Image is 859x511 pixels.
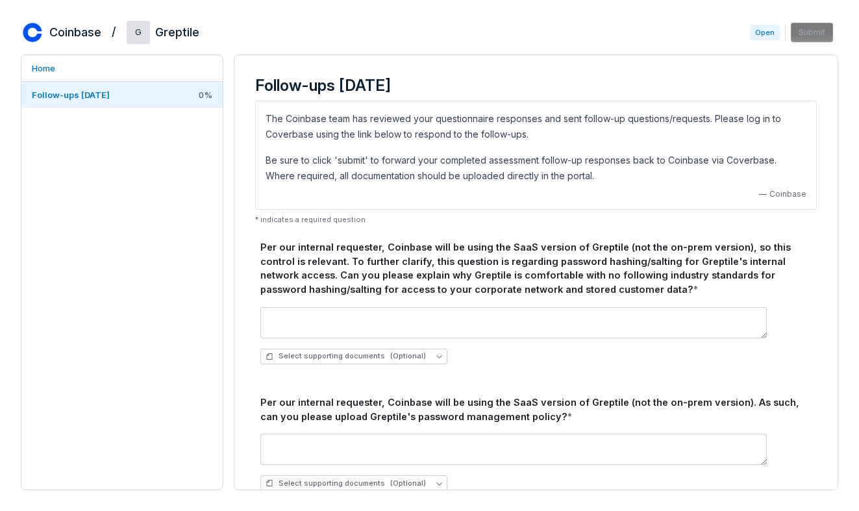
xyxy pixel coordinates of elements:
p: The Coinbase team has reviewed your questionnaire responses and sent follow-up questions/requests... [266,111,806,142]
h3: Follow-ups [DATE] [255,76,817,95]
span: (Optional) [390,479,426,488]
span: (Optional) [390,351,426,361]
p: Be sure to click 'submit' to forward your completed assessment follow-up responses back to Coinba... [266,153,806,184]
div: Per our internal requester, Coinbase will be using the SaaS version of Greptile (not the on-prem ... [260,240,812,297]
span: Follow-ups [DATE] [32,90,110,100]
a: Home [21,55,223,81]
a: Follow-ups [DATE]0% [21,82,223,108]
div: Per our internal requester, Coinbase will be using the SaaS version of Greptile (not the on-prem ... [260,395,812,424]
p: * indicates a required question [255,215,817,225]
span: Coinbase [769,189,806,199]
h2: / [112,21,116,40]
span: Select supporting documents [266,351,426,361]
span: — [759,189,767,199]
span: Open [750,25,780,40]
h2: Greptile [155,24,199,41]
span: 0 % [199,89,212,101]
h2: Coinbase [49,24,101,41]
span: Select supporting documents [266,479,426,488]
